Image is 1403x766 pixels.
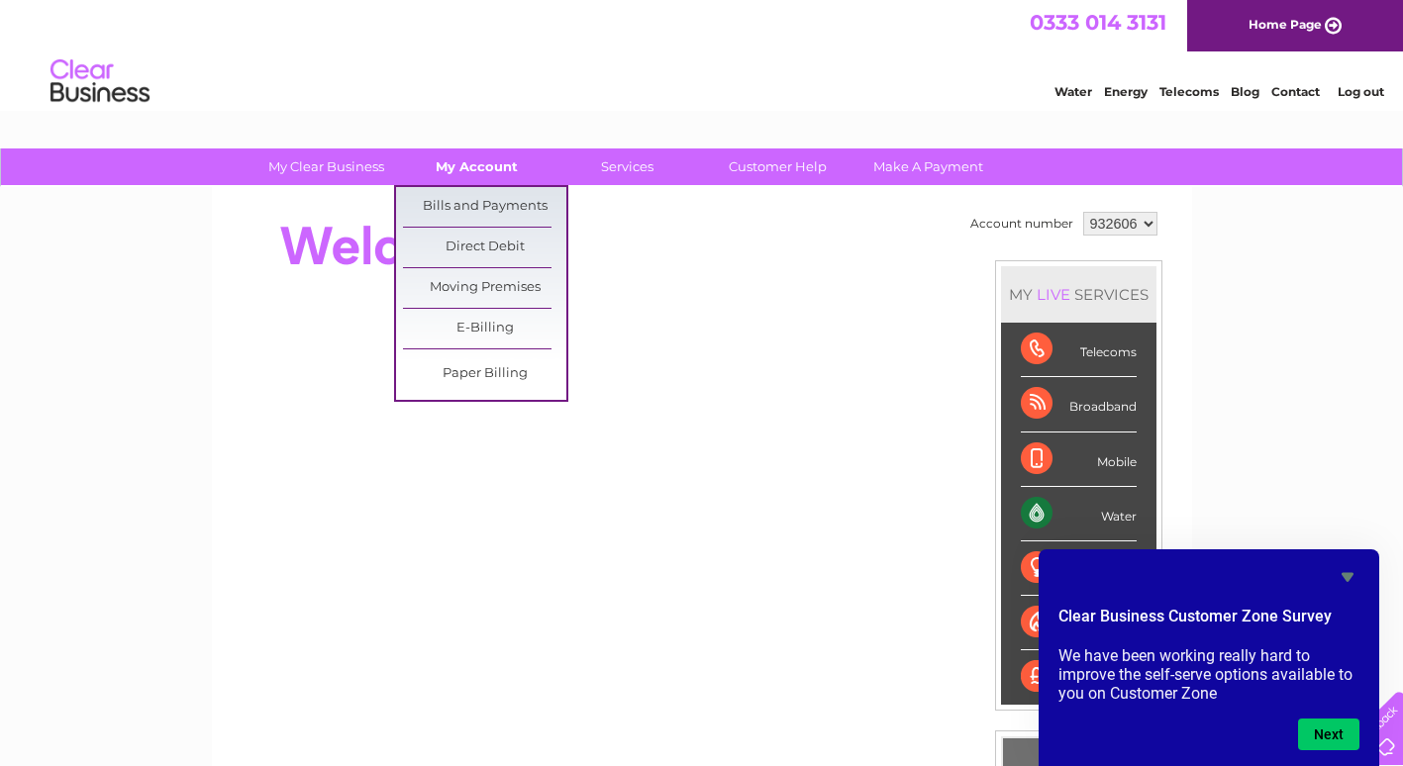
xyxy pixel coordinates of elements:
[1271,84,1320,99] a: Contact
[245,148,408,185] a: My Clear Business
[1058,646,1359,703] p: We have been working really hard to improve the self-serve options available to you on Customer Zone
[1021,377,1137,431] div: Broadband
[1021,541,1137,596] div: Electricity
[1231,84,1259,99] a: Blog
[395,148,558,185] a: My Account
[1033,285,1074,304] div: LIVE
[1054,84,1092,99] a: Water
[1021,650,1137,704] div: Payments
[1001,266,1156,323] div: MY SERVICES
[1298,718,1359,750] button: Next question
[1338,84,1384,99] a: Log out
[403,228,566,267] a: Direct Debit
[965,207,1078,240] td: Account number
[696,148,859,185] a: Customer Help
[50,51,150,112] img: logo.png
[546,148,709,185] a: Services
[847,148,1010,185] a: Make A Payment
[1058,565,1359,750] div: Clear Business Customer Zone Survey
[1104,84,1148,99] a: Energy
[1336,565,1359,589] button: Hide survey
[1021,323,1137,377] div: Telecoms
[403,187,566,227] a: Bills and Payments
[1030,10,1166,35] a: 0333 014 3131
[403,268,566,308] a: Moving Premises
[1021,487,1137,541] div: Water
[1021,596,1137,650] div: Gas
[235,11,1170,96] div: Clear Business is a trading name of Verastar Limited (registered in [GEOGRAPHIC_DATA] No. 3667643...
[1058,605,1359,638] h2: Clear Business Customer Zone Survey
[403,354,566,394] a: Paper Billing
[403,309,566,348] a: E-Billing
[1159,84,1219,99] a: Telecoms
[1021,432,1137,487] div: Mobile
